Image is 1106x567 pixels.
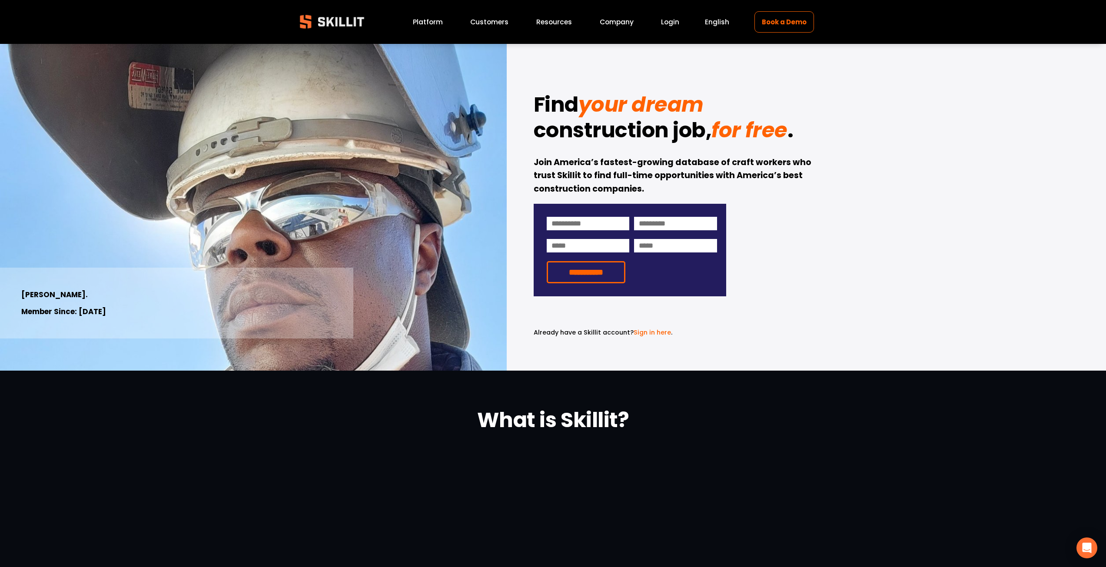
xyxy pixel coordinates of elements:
a: Company [600,16,634,28]
div: language picker [705,16,729,28]
strong: Find [534,90,578,119]
a: Book a Demo [754,11,814,33]
a: Sign in here [634,328,671,337]
img: Skillit [292,9,372,35]
strong: Member Since: [DATE] [21,306,106,317]
strong: Join America’s fastest-growing database of craft workers who trust Skillit to find full-time oppo... [534,156,813,195]
a: Customers [470,16,508,28]
a: Login [661,16,679,28]
span: Already have a Skillit account? [534,328,634,337]
span: English [705,17,729,27]
em: your dream [578,90,704,119]
a: folder dropdown [536,16,572,28]
em: for free [711,116,787,145]
p: . [534,328,726,338]
strong: . [787,116,794,145]
strong: construction job, [534,116,712,145]
a: Platform [413,16,443,28]
div: Open Intercom Messenger [1076,537,1097,558]
strong: [PERSON_NAME]. [21,289,88,300]
strong: What is Skillit? [477,405,629,434]
span: Resources [536,17,572,27]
